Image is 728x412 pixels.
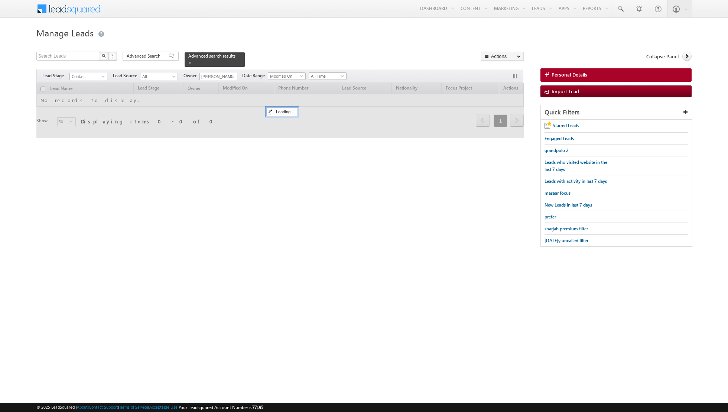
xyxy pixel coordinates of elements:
[119,405,148,409] a: Terms of Service
[36,27,94,39] span: Manage Leads
[552,71,587,78] span: Personal Details
[541,105,692,120] div: Quick Filters
[553,123,579,128] span: Starred Leads
[102,54,105,58] img: Search
[108,52,117,61] button: ?
[69,73,107,80] a: Contact
[179,405,263,410] span: Your Leadsquared Account Number is
[140,73,176,80] span: All
[268,73,303,80] span: Modified On
[481,52,524,61] button: Actions
[545,190,571,196] span: masaar focus
[149,405,178,409] a: Acceptable Use
[183,72,199,79] span: Owner
[89,405,118,409] a: Contact Support
[545,202,592,208] span: New Leads in last 7 days
[545,178,607,184] span: Leads with activity in last 7 days
[545,159,607,172] span: Leads who visited website in the last 7 days
[309,72,347,80] a: All Time
[545,214,556,220] span: prefer
[111,53,114,59] span: ?
[127,53,163,59] span: Advanced Search
[70,73,105,80] span: Contact
[42,72,69,79] span: Lead Stage
[309,73,344,80] span: All Time
[242,72,268,79] span: Date Range
[545,147,569,153] span: grandpolo 2
[77,405,88,409] a: About
[199,73,237,80] input: Type to Search
[36,404,263,411] span: © 2025 LeadSquared | | | | |
[540,68,692,82] a: Personal Details
[188,53,235,59] span: Advanced search results
[252,405,263,410] span: 77195
[552,88,579,94] span: Import Lead
[266,107,298,116] div: Loading...
[113,72,140,79] span: Lead Source
[545,238,588,243] span: [DATE]y uncalled filter
[140,73,178,80] a: All
[646,53,679,60] span: Collapse Panel
[545,226,588,231] span: sharjah premium filter
[545,136,574,141] span: Engaged Leads
[227,73,237,81] a: Show All Items
[268,72,306,80] a: Modified On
